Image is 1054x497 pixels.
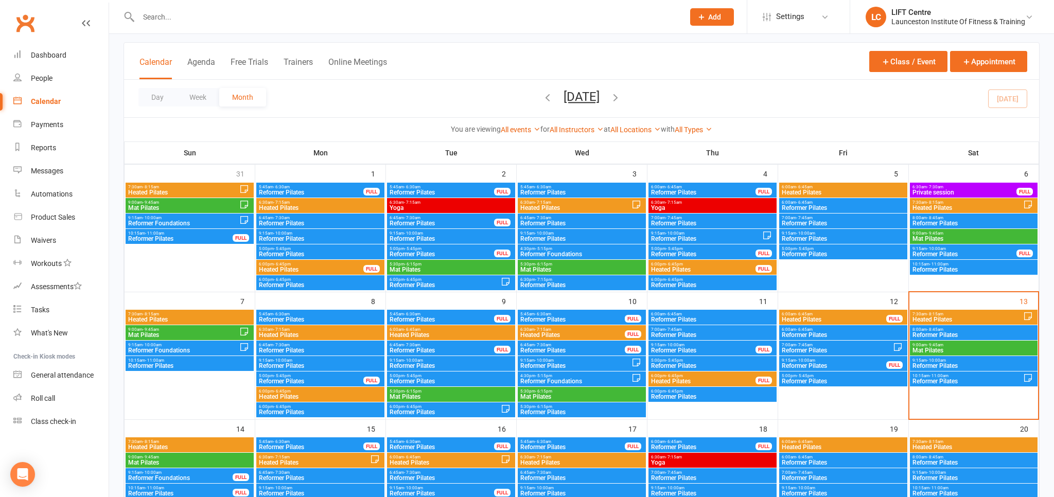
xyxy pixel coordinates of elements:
a: People [13,67,109,90]
span: 6:00am [651,185,756,189]
span: - 6:45pm [666,262,683,267]
div: 5 [894,165,908,182]
span: Mat Pilates [912,236,1035,242]
span: - 6:45am [665,185,682,189]
input: Search... [135,10,677,24]
span: 6:00pm [258,277,382,282]
div: Messages [31,167,63,175]
span: 9:00am [128,327,239,332]
span: Reformer Pilates [651,332,775,338]
span: - 7:30am [273,216,290,220]
strong: You are viewing [451,125,501,133]
span: 7:30am [128,185,239,189]
span: 9:15am [651,231,762,236]
div: 11 [759,292,778,309]
div: Class check-in [31,417,76,425]
span: Reformer Pilates [912,267,1035,273]
span: - 5:45pm [666,246,683,251]
span: Reformer Pilates [389,220,495,226]
span: - 10:00am [273,231,292,236]
span: Reformer Pilates [520,189,644,196]
span: - 10:00am [273,358,292,363]
span: - 6:30am [273,185,290,189]
th: Fri [778,142,909,164]
span: Reformer Pilates [520,236,644,242]
div: People [31,74,52,82]
span: - 8:45am [927,216,943,220]
div: LIFT Centre [891,8,1025,17]
a: Class kiosk mode [13,410,109,433]
span: - 6:30am [404,185,420,189]
span: 6:00am [389,327,513,332]
span: Add [708,13,721,21]
span: 6:30pm [520,277,644,282]
span: - 6:30am [535,312,551,316]
div: 13 [1020,292,1038,309]
div: FULL [494,346,511,353]
span: - 5:45pm [274,246,291,251]
span: Reformer Pilates [128,236,233,242]
span: - 7:45am [796,216,813,220]
span: 6:30am [258,327,382,332]
span: 7:00am [781,343,893,347]
span: Reformer Pilates [258,236,382,242]
div: FULL [756,265,772,273]
span: - 11:00am [929,262,948,267]
span: Reformer Pilates [258,251,382,257]
div: FULL [625,346,641,353]
span: 6:00pm [651,277,775,282]
div: 4 [763,165,778,182]
span: 6:30am [912,185,1017,189]
span: - 9:45am [143,200,159,205]
span: Reformer Pilates [651,251,756,257]
span: Yoga [651,205,775,211]
span: Yoga [389,205,513,211]
div: 8 [371,292,385,309]
span: Reformer Pilates [258,347,382,353]
span: - 10:00am [535,231,554,236]
span: Reformer Pilates [389,236,513,242]
span: 6:45am [520,343,625,347]
div: Launceston Institute Of Fitness & Training [891,17,1025,26]
span: - 5:15pm [535,246,552,251]
span: - 5:45pm [797,246,814,251]
span: Reformer Pilates [912,220,1035,226]
span: Reformer Pilates [258,220,382,226]
div: FULL [363,188,380,196]
div: What's New [31,329,68,337]
th: Mon [255,142,386,164]
span: Reformer Pilates [258,282,382,288]
a: Dashboard [13,44,109,67]
strong: for [540,125,550,133]
div: FULL [233,234,249,242]
a: All events [501,126,540,134]
span: 6:00pm [258,262,364,267]
span: Reformer Pilates [389,189,495,196]
div: Payments [31,120,63,129]
span: 9:15am [258,231,382,236]
th: Wed [517,142,647,164]
div: FULL [756,188,772,196]
span: 7:30am [912,200,1023,205]
span: Reformer Pilates [912,332,1035,338]
div: FULL [756,250,772,257]
span: 6:30am [258,200,382,205]
span: 6:00am [781,312,887,316]
a: Calendar [13,90,109,113]
span: Private session [912,189,1017,196]
a: Automations [13,183,109,206]
div: Reports [31,144,56,152]
span: 6:00am [781,327,905,332]
span: 6:45am [389,216,495,220]
span: Heated Pilates [781,189,905,196]
th: Sat [909,142,1039,164]
span: 5:30pm [520,262,644,267]
span: - 10:00am [143,343,162,347]
span: - 9:45am [927,343,943,347]
span: - 10:00am [796,231,815,236]
span: 9:15am [389,231,513,236]
span: 7:00am [781,216,905,220]
span: - 7:15am [535,200,551,205]
span: 5:00pm [389,246,495,251]
span: 9:15am [520,358,631,363]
